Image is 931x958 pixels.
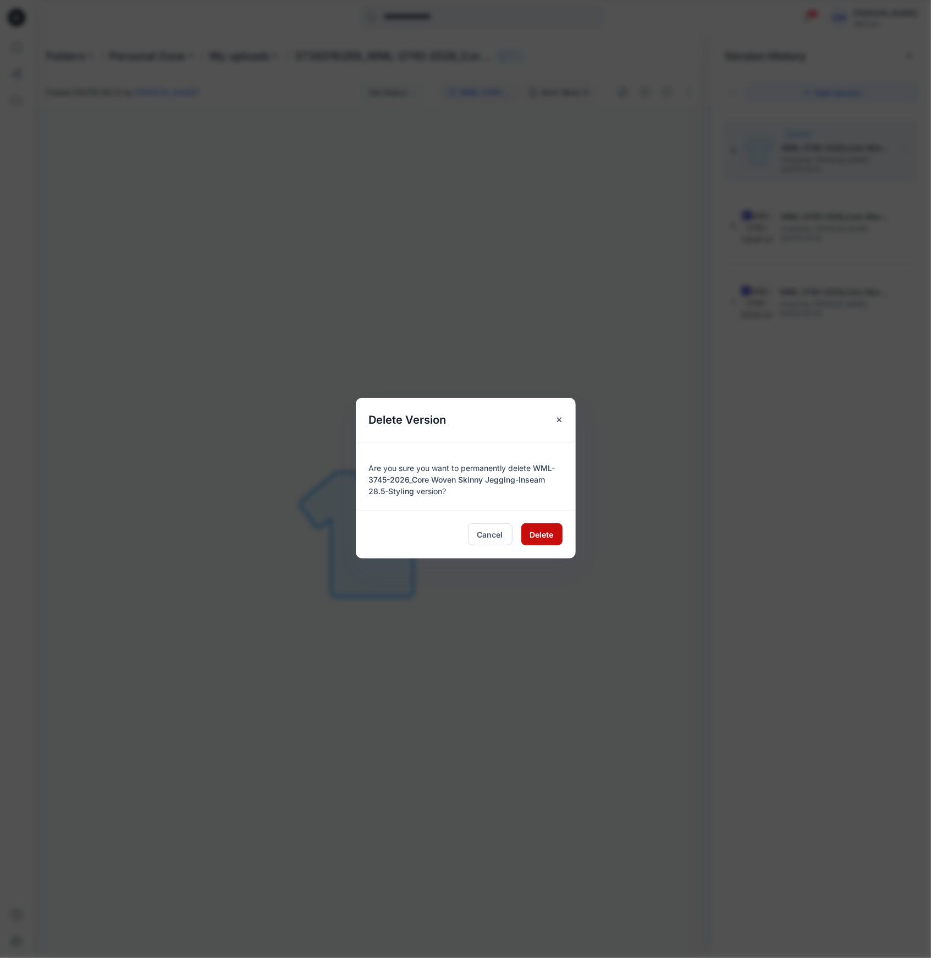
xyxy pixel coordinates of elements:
[356,398,460,442] h5: Delete Version
[530,529,554,540] span: Delete
[477,529,503,540] span: Cancel
[521,523,563,545] button: Delete
[549,410,569,430] button: Close
[369,456,563,497] div: Are you sure you want to permanently delete version?
[468,523,513,545] button: Cancel
[369,463,555,496] span: WML-3745-2026_Core Woven Skinny Jegging-Inseam 28.5-Styling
